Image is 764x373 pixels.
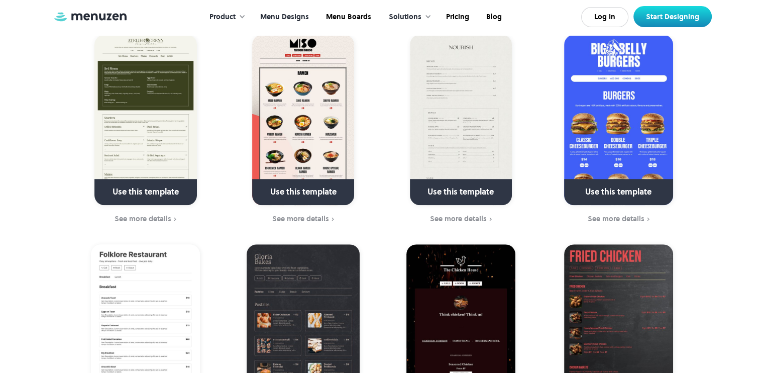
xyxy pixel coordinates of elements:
a: Start Designing [633,6,712,27]
a: See more details [546,214,691,225]
a: Use this template [94,35,196,205]
div: See more details [588,215,644,223]
div: See more details [430,215,487,223]
div: Product [199,2,251,33]
a: Pricing [436,2,477,33]
div: Product [209,12,236,23]
a: Use this template [252,35,354,205]
a: Menu Boards [316,2,379,33]
a: Menu Designs [251,2,316,33]
a: See more details [388,214,533,225]
a: See more details [73,214,219,225]
a: See more details [231,214,376,225]
a: Use this template [410,35,512,205]
a: Log In [581,7,628,27]
div: Solutions [389,12,421,23]
a: Blog [477,2,509,33]
div: See more details [115,215,171,223]
div: Solutions [379,2,436,33]
div: See more details [272,215,329,223]
a: Use this template [564,35,673,205]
